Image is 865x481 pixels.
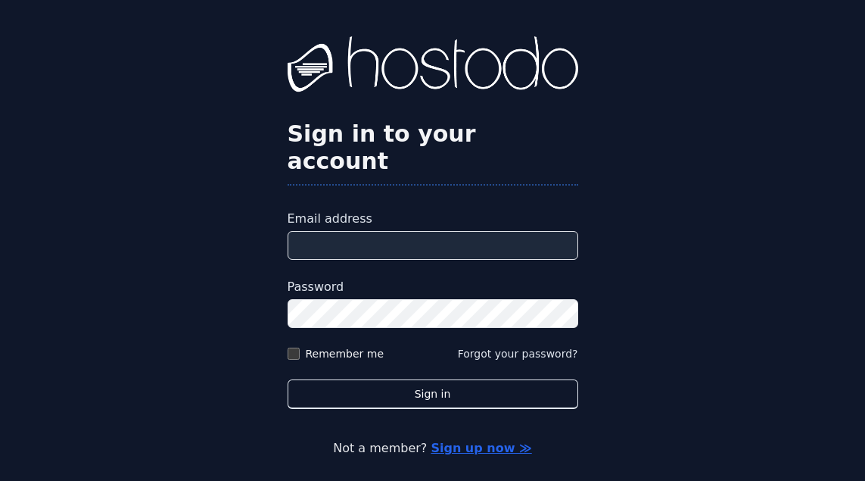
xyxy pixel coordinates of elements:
label: Password [288,278,578,296]
label: Email address [288,210,578,228]
label: Remember me [306,346,384,361]
h2: Sign in to your account [288,120,578,175]
a: Sign up now ≫ [431,441,531,455]
button: Forgot your password? [458,346,578,361]
img: Hostodo [288,36,578,97]
button: Sign in [288,379,578,409]
p: Not a member? [61,439,804,458]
